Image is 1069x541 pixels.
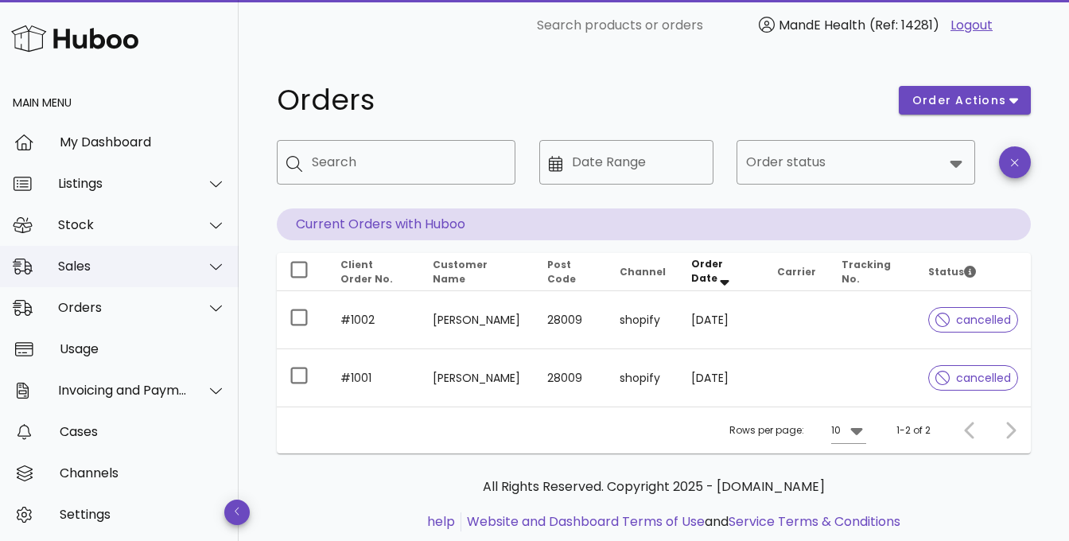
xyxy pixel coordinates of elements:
td: 28009 [534,349,607,407]
div: 1-2 of 2 [896,423,931,438]
img: Huboo Logo [11,21,138,56]
td: 28009 [534,291,607,349]
div: Order status [737,140,975,185]
a: Website and Dashboard Terms of Use [467,512,705,531]
div: 10 [831,423,841,438]
span: Post Code [547,258,576,286]
div: Channels [60,465,226,481]
div: Cases [60,424,226,439]
span: Status [928,265,976,278]
td: shopify [607,291,678,349]
span: Channel [620,265,666,278]
td: [PERSON_NAME] [420,291,534,349]
span: cancelled [935,314,1011,325]
div: Settings [60,507,226,522]
p: Current Orders with Huboo [277,208,1031,240]
span: (Ref: 14281) [869,16,939,34]
a: Service Terms & Conditions [729,512,900,531]
a: Logout [950,16,993,35]
th: Tracking No. [829,253,916,291]
th: Post Code [534,253,607,291]
div: Orders [58,300,188,315]
span: Carrier [777,265,816,278]
th: Client Order No. [328,253,420,291]
td: shopify [607,349,678,407]
span: MandE Health [779,16,865,34]
div: Rows per page: [729,407,866,453]
h1: Orders [277,86,880,115]
td: #1001 [328,349,420,407]
div: My Dashboard [60,134,226,150]
span: Tracking No. [842,258,891,286]
th: Customer Name [420,253,534,291]
span: cancelled [935,372,1011,383]
th: Channel [607,253,678,291]
td: [DATE] [678,349,764,407]
div: Invoicing and Payments [58,383,188,398]
div: Stock [58,217,188,232]
th: Status [915,253,1031,291]
span: Order Date [691,257,723,285]
td: [PERSON_NAME] [420,349,534,407]
th: Carrier [764,253,829,291]
span: Customer Name [433,258,488,286]
a: help [427,512,455,531]
td: [DATE] [678,291,764,349]
span: order actions [912,92,1007,109]
p: All Rights Reserved. Copyright 2025 - [DOMAIN_NAME] [290,477,1018,496]
div: 10Rows per page: [831,418,866,443]
li: and [461,512,900,531]
div: Sales [58,259,188,274]
span: Client Order No. [340,258,393,286]
div: Usage [60,341,226,356]
td: #1002 [328,291,420,349]
button: order actions [899,86,1031,115]
div: Listings [58,176,188,191]
th: Order Date: Sorted descending. Activate to remove sorting. [678,253,764,291]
